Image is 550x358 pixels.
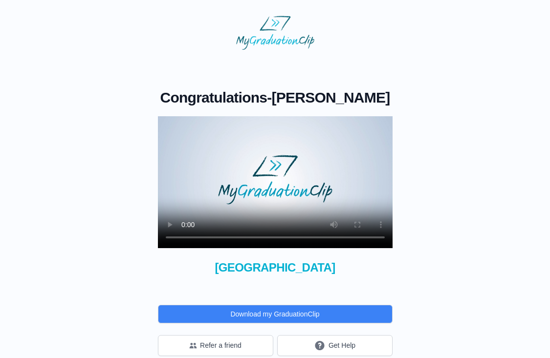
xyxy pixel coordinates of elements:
[236,16,314,50] img: MyGraduationClip
[272,89,390,105] span: [PERSON_NAME]
[158,89,393,106] h1: -
[158,305,393,323] button: Download my GraduationClip
[158,260,393,275] span: [GEOGRAPHIC_DATA]
[160,89,267,105] span: Congratulations
[158,335,273,356] button: Refer a friend
[277,335,393,356] button: Get Help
